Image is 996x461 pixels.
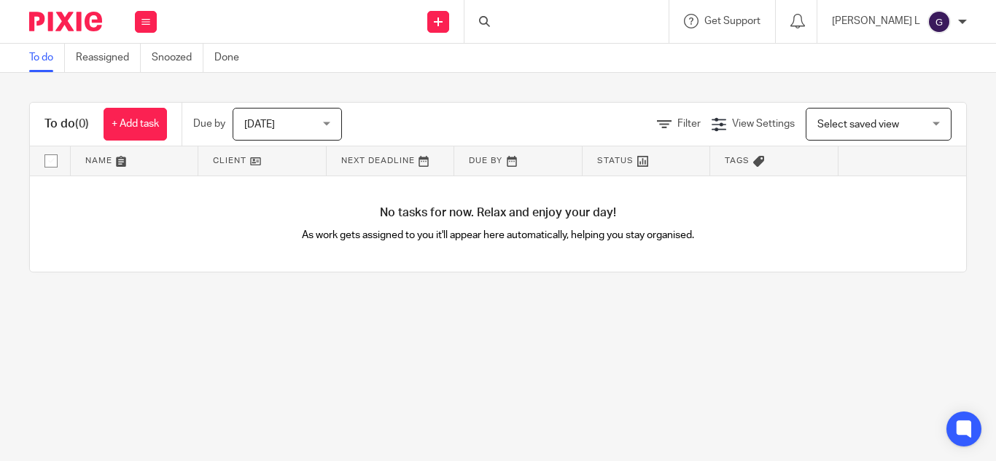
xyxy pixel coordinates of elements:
[75,118,89,130] span: (0)
[732,119,795,129] span: View Settings
[193,117,225,131] p: Due by
[214,44,250,72] a: Done
[29,12,102,31] img: Pixie
[29,44,65,72] a: To do
[817,119,899,130] span: Select saved view
[832,14,920,28] p: [PERSON_NAME] L
[677,119,701,129] span: Filter
[244,119,275,130] span: [DATE]
[104,108,167,141] a: + Add task
[704,16,760,26] span: Get Support
[264,228,732,243] p: As work gets assigned to you it'll appear here automatically, helping you stay organised.
[927,10,951,34] img: svg%3E
[725,157,750,165] span: Tags
[44,117,89,132] h1: To do
[30,205,966,221] h4: No tasks for now. Relax and enjoy your day!
[152,44,203,72] a: Snoozed
[76,44,141,72] a: Reassigned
